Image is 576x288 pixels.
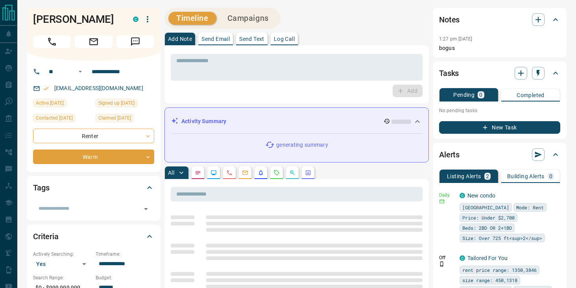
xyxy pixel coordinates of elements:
p: Completed [517,92,545,98]
p: generating summary [276,141,328,149]
p: Log Call [274,36,295,42]
p: Budget: [96,274,154,281]
div: Activity Summary [171,114,422,129]
div: Yes [33,258,92,270]
h1: [PERSON_NAME] [33,13,121,26]
button: Campaigns [220,12,277,25]
p: No pending tasks [439,105,560,116]
span: Beds: 2BD OR 2+1BD [462,224,512,232]
p: Listing Alerts [447,174,481,179]
a: Tailored For You [467,255,508,261]
p: Daily [439,192,455,199]
svg: Push Notification Only [439,261,445,267]
span: Call [33,35,71,48]
span: Claimed [DATE] [98,114,131,122]
div: Tags [33,178,154,197]
svg: Calls [226,170,233,176]
p: Activity Summary [181,117,226,126]
h2: Criteria [33,230,59,243]
svg: Email [439,199,445,204]
svg: Emails [242,170,248,176]
p: Pending [453,92,474,98]
button: Open [140,203,151,214]
span: Active [DATE] [36,99,64,107]
svg: Opportunities [289,170,295,176]
div: Tasks [439,64,560,83]
h2: Tasks [439,67,459,79]
svg: Agent Actions [305,170,311,176]
p: Actively Searching: [33,251,92,258]
p: Off [439,254,455,261]
svg: Requests [273,170,280,176]
p: Search Range: [33,274,92,281]
span: rent price range: 1350,3846 [462,266,537,274]
h2: Notes [439,13,460,26]
p: 2 [486,174,489,179]
div: Renter [33,129,154,143]
p: bogus [439,44,560,52]
p: All [168,170,174,175]
button: Timeline [168,12,216,25]
span: [GEOGRAPHIC_DATA] [462,203,509,211]
p: Timeframe: [96,251,154,258]
span: size range: 450,1318 [462,276,517,284]
div: Alerts [439,145,560,164]
svg: Notes [195,170,201,176]
div: Warm [33,150,154,164]
span: Contacted [DATE] [36,114,73,122]
span: Signed up [DATE] [98,99,135,107]
a: [EMAIL_ADDRESS][DOMAIN_NAME] [54,85,143,91]
div: condos.ca [133,17,138,22]
div: Fri Sep 12 2025 [33,114,92,125]
div: Notes [439,10,560,29]
button: New Task [439,121,560,134]
div: Tue Apr 22 2025 [96,114,154,125]
p: 0 [549,174,552,179]
div: condos.ca [460,255,465,261]
div: Fri Sep 12 2025 [33,99,92,110]
div: Criteria [33,227,154,246]
span: Email [75,35,113,48]
span: Price: Under $2,700 [462,214,515,222]
span: Mode: Rent [516,203,544,211]
p: Send Text [239,36,264,42]
h2: Alerts [439,148,460,161]
span: Size: Over 725 ft<sup>2</sup> [462,234,542,242]
p: Send Email [201,36,230,42]
p: Building Alerts [507,174,545,179]
span: Message [116,35,154,48]
button: Open [76,67,85,76]
p: Add Note [168,36,192,42]
svg: Listing Alerts [258,170,264,176]
svg: Lead Browsing Activity [210,170,217,176]
svg: Email Verified [43,86,49,91]
p: 1:27 pm [DATE] [439,36,473,42]
h2: Tags [33,181,49,194]
div: Fri Dec 04 2020 [96,99,154,110]
div: condos.ca [460,193,465,198]
a: New condo [467,192,495,199]
p: 0 [479,92,482,98]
